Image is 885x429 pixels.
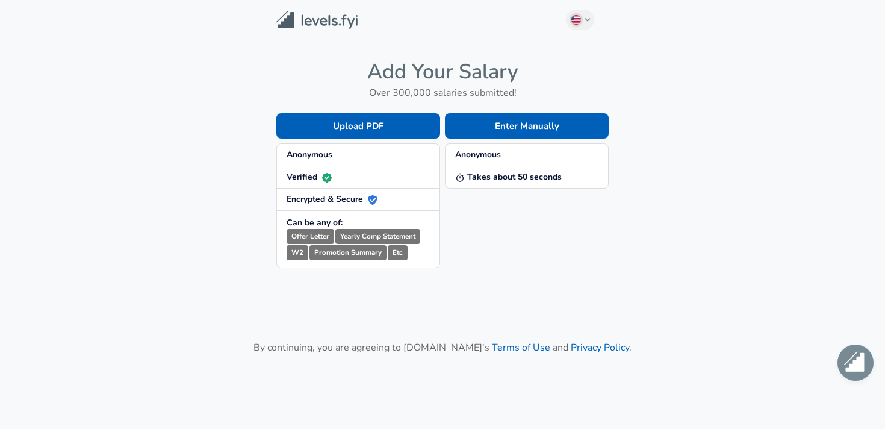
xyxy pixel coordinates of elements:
img: Levels.fyi [276,11,358,30]
small: Offer Letter [287,229,334,244]
h4: Add Your Salary [276,59,609,84]
a: Privacy Policy [571,341,629,354]
small: W2 [287,245,308,260]
button: Upload PDF [276,113,440,139]
small: Etc [388,245,408,260]
strong: Can be any of: [287,217,343,228]
button: Enter Manually [445,113,609,139]
small: Yearly Comp Statement [335,229,420,244]
strong: Anonymous [287,149,332,160]
strong: Anonymous [455,149,501,160]
strong: Takes about 50 seconds [455,171,562,183]
img: English (US) [571,15,581,25]
a: Terms of Use [492,341,550,354]
div: Open chat [837,345,874,381]
h6: Over 300,000 salaries submitted! [276,84,609,101]
button: English (US) [566,10,595,30]
strong: Encrypted & Secure [287,193,377,205]
strong: Verified [287,171,332,183]
small: Promotion Summary [309,245,387,260]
